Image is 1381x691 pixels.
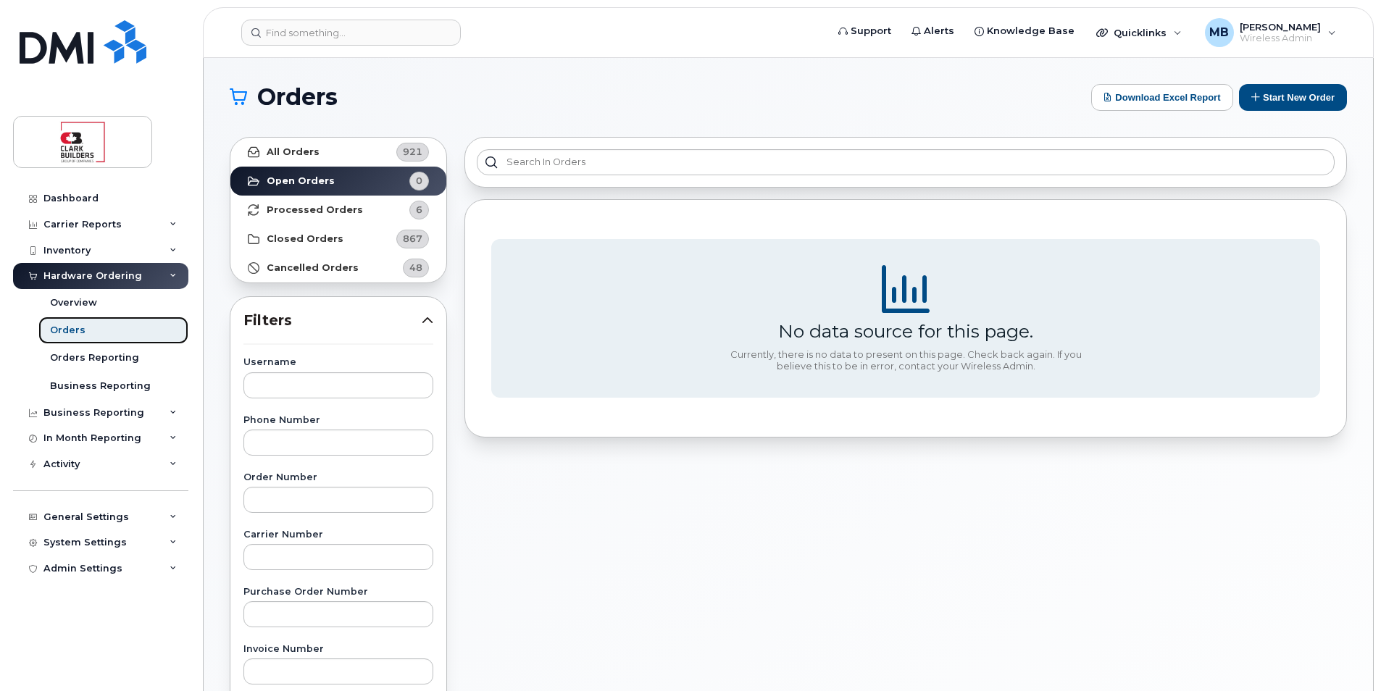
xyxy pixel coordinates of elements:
[267,233,343,245] strong: Closed Orders
[477,149,1335,175] input: Search in orders
[243,310,422,331] span: Filters
[267,175,335,187] strong: Open Orders
[243,587,433,597] label: Purchase Order Number
[403,232,422,246] span: 867
[230,225,446,254] a: Closed Orders867
[267,262,359,274] strong: Cancelled Orders
[778,320,1033,342] div: No data source for this page.
[243,645,433,654] label: Invoice Number
[416,203,422,217] span: 6
[243,473,433,482] label: Order Number
[409,261,422,275] span: 48
[243,358,433,367] label: Username
[243,416,433,425] label: Phone Number
[1091,84,1233,111] button: Download Excel Report
[1239,84,1347,111] button: Start New Order
[403,145,422,159] span: 921
[267,204,363,216] strong: Processed Orders
[230,167,446,196] a: Open Orders0
[725,349,1087,372] div: Currently, there is no data to present on this page. Check back again. If you believe this to be ...
[257,86,338,108] span: Orders
[1318,628,1370,680] iframe: Messenger Launcher
[267,146,320,158] strong: All Orders
[230,196,446,225] a: Processed Orders6
[243,530,433,540] label: Carrier Number
[230,138,446,167] a: All Orders921
[230,254,446,282] a: Cancelled Orders48
[416,174,422,188] span: 0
